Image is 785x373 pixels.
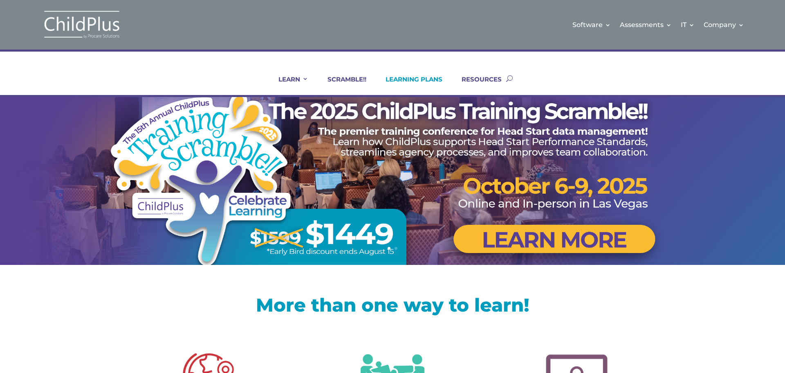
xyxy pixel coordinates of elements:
[375,75,442,95] a: LEARNING PLANS
[572,8,611,41] a: Software
[317,75,366,95] a: SCRAMBLE!!
[681,8,695,41] a: IT
[704,8,744,41] a: Company
[451,75,502,95] a: RESOURCES
[268,75,308,95] a: LEARN
[395,247,397,250] a: 2
[388,247,390,250] a: 1
[620,8,672,41] a: Assessments
[131,296,654,318] h1: More than one way to learn!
